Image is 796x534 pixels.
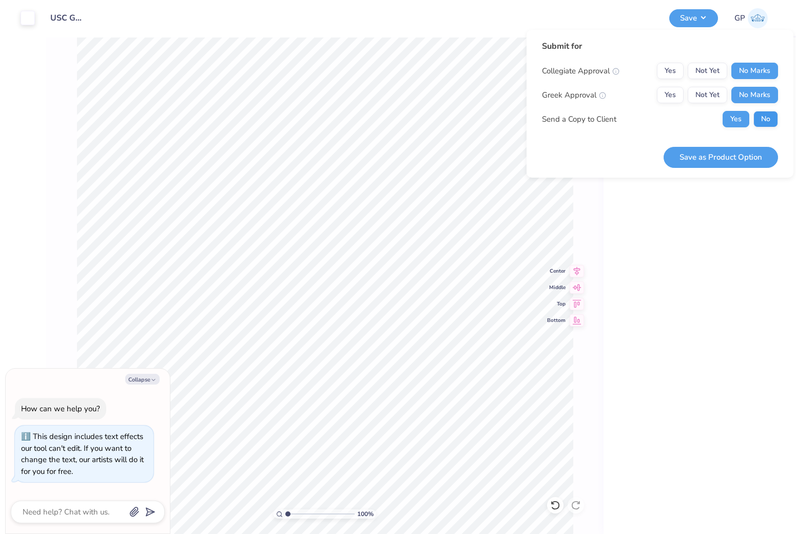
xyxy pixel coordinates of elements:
[542,65,619,77] div: Collegiate Approval
[664,147,778,168] button: Save as Product Option
[688,63,727,79] button: Not Yet
[547,268,566,275] span: Center
[657,63,684,79] button: Yes
[669,9,718,27] button: Save
[731,63,778,79] button: No Marks
[21,404,100,414] div: How can we help you?
[547,300,566,308] span: Top
[547,284,566,291] span: Middle
[731,87,778,103] button: No Marks
[748,8,768,28] img: Grace Peterson
[753,111,778,127] button: No
[357,509,374,519] span: 100 %
[43,8,93,28] input: Untitled Design
[21,431,144,476] div: This design includes text effects our tool can't edit. If you want to change the text, our artist...
[723,111,749,127] button: Yes
[542,40,778,52] div: Submit for
[734,8,768,28] a: GP
[542,113,616,125] div: Send a Copy to Client
[657,87,684,103] button: Yes
[734,12,745,24] span: GP
[688,87,727,103] button: Not Yet
[542,89,606,101] div: Greek Approval
[547,317,566,324] span: Bottom
[125,374,160,385] button: Collapse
